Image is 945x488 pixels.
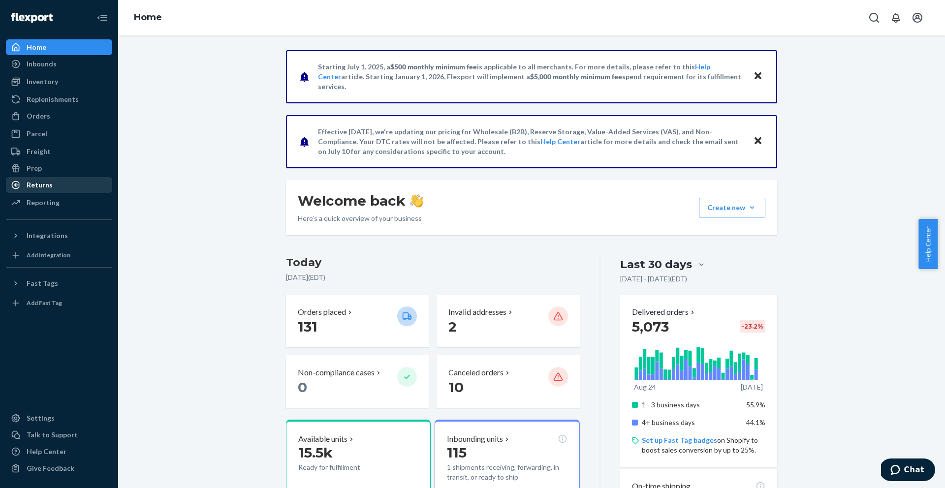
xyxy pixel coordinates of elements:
a: Set up Fast Tag badges [642,436,717,444]
span: 131 [298,318,317,335]
p: Non-compliance cases [298,367,375,378]
button: Talk to Support [6,427,112,443]
img: Flexport logo [11,13,53,23]
div: -23.2 % [740,320,765,333]
div: Reporting [27,198,60,208]
span: 5,073 [632,318,669,335]
button: Canceled orders 10 [437,355,579,408]
div: Talk to Support [27,430,78,440]
div: Add Integration [27,251,70,259]
p: Effective [DATE], we're updating our pricing for Wholesale (B2B), Reserve Storage, Value-Added Se... [318,127,744,156]
button: Orders placed 131 [286,295,429,347]
button: Open Search Box [864,8,884,28]
a: Prep [6,160,112,176]
a: Returns [6,177,112,193]
a: Add Integration [6,247,112,263]
span: $500 monthly minimum fee [390,62,477,71]
a: Inventory [6,74,112,90]
button: Close Navigation [93,8,112,28]
div: Orders [27,111,50,121]
a: Settings [6,410,112,426]
div: Inventory [27,77,58,87]
button: Non-compliance cases 0 [286,355,429,408]
a: Inbounds [6,56,112,72]
button: Integrations [6,228,112,244]
p: Available units [298,433,347,445]
p: Ready for fulfillment [298,462,389,472]
ol: breadcrumbs [126,3,170,32]
a: Parcel [6,126,112,142]
button: Close [752,134,764,149]
p: Aug 24 [634,382,656,392]
a: Freight [6,144,112,159]
button: Open notifications [886,8,906,28]
span: 115 [447,444,467,461]
p: Here’s a quick overview of your business [298,213,423,223]
span: 2 [448,318,457,335]
p: 4+ business days [642,418,739,427]
div: Settings [27,413,55,423]
a: Orders [6,108,112,124]
div: Add Fast Tag [27,299,62,307]
span: 55.9% [746,400,765,409]
a: Home [134,12,162,23]
span: 0 [298,379,307,396]
p: Starting July 1, 2025, a is applicable to all merchants. For more details, please refer to this a... [318,62,744,91]
iframe: Opens a widget where you can chat to one of our agents [881,458,935,483]
div: Home [27,42,46,52]
p: Canceled orders [448,367,504,378]
img: hand-wave emoji [409,194,423,208]
div: Last 30 days [620,257,692,272]
a: Reporting [6,195,112,211]
h3: Today [286,255,580,271]
a: Replenishments [6,91,112,107]
a: Help Center [6,444,112,459]
p: [DATE] [741,382,763,392]
p: [DATE] ( EDT ) [286,273,580,282]
p: Invalid addresses [448,306,506,318]
p: 1 - 3 business days [642,400,739,410]
div: Inbounds [27,59,57,69]
p: Inbounding units [447,433,503,445]
a: Home [6,39,112,55]
p: on Shopify to boost sales conversion by up to 25%. [642,435,765,455]
div: Give Feedback [27,463,74,473]
div: Integrations [27,231,68,241]
span: $5,000 monthly minimum fee [530,72,622,81]
button: Delivered orders [632,306,696,318]
button: Invalid addresses 2 [437,295,579,347]
span: 44.1% [746,418,765,427]
button: Give Feedback [6,460,112,476]
p: 1 shipments receiving, forwarding, in transit, or ready to ship [447,462,567,482]
button: Close [752,69,764,84]
div: Fast Tags [27,278,58,288]
button: Open account menu [908,8,927,28]
p: Orders placed [298,306,346,318]
h1: Welcome back [298,192,423,210]
span: 15.5k [298,444,333,461]
div: Prep [27,163,42,173]
button: Help Center [918,219,938,269]
p: [DATE] - [DATE] ( EDT ) [620,274,687,284]
div: Help Center [27,447,66,457]
div: Returns [27,180,53,190]
div: Replenishments [27,94,79,104]
span: 10 [448,379,464,396]
a: Help Center [540,137,580,146]
div: Parcel [27,129,47,139]
button: Fast Tags [6,275,112,291]
div: Freight [27,147,51,156]
a: Add Fast Tag [6,295,112,311]
button: Create new [699,198,765,217]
